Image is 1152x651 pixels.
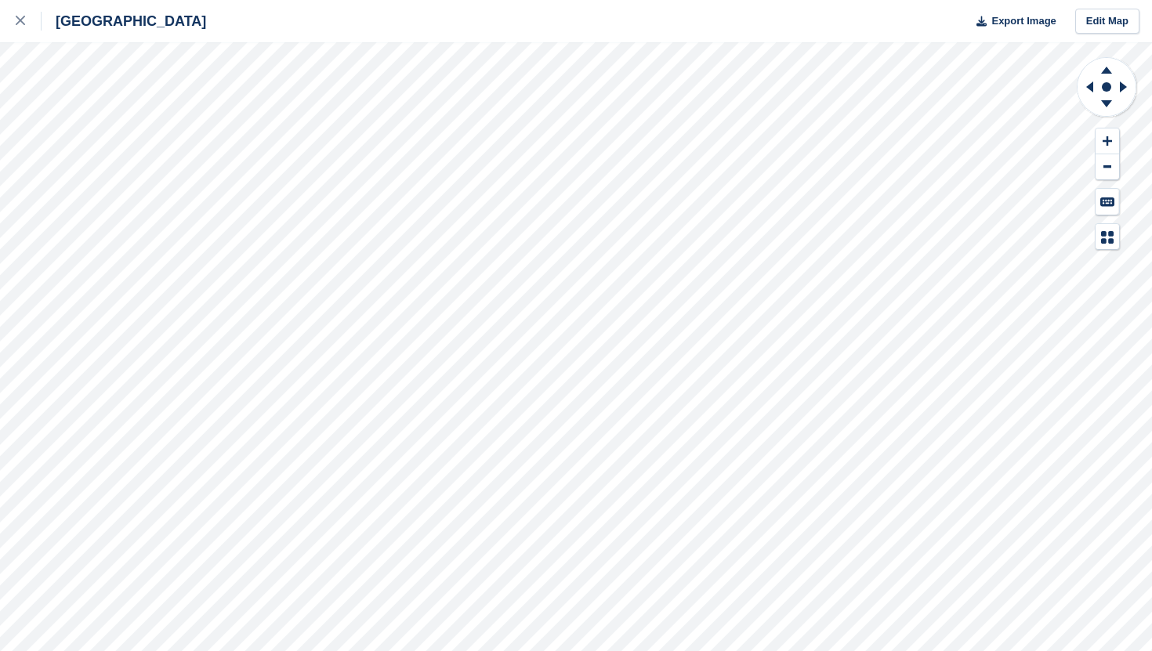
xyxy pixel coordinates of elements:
button: Map Legend [1096,224,1119,250]
a: Edit Map [1075,9,1139,34]
button: Keyboard Shortcuts [1096,189,1119,215]
span: Export Image [991,13,1056,29]
button: Export Image [967,9,1056,34]
div: [GEOGRAPHIC_DATA] [42,12,206,31]
button: Zoom In [1096,128,1119,154]
button: Zoom Out [1096,154,1119,180]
